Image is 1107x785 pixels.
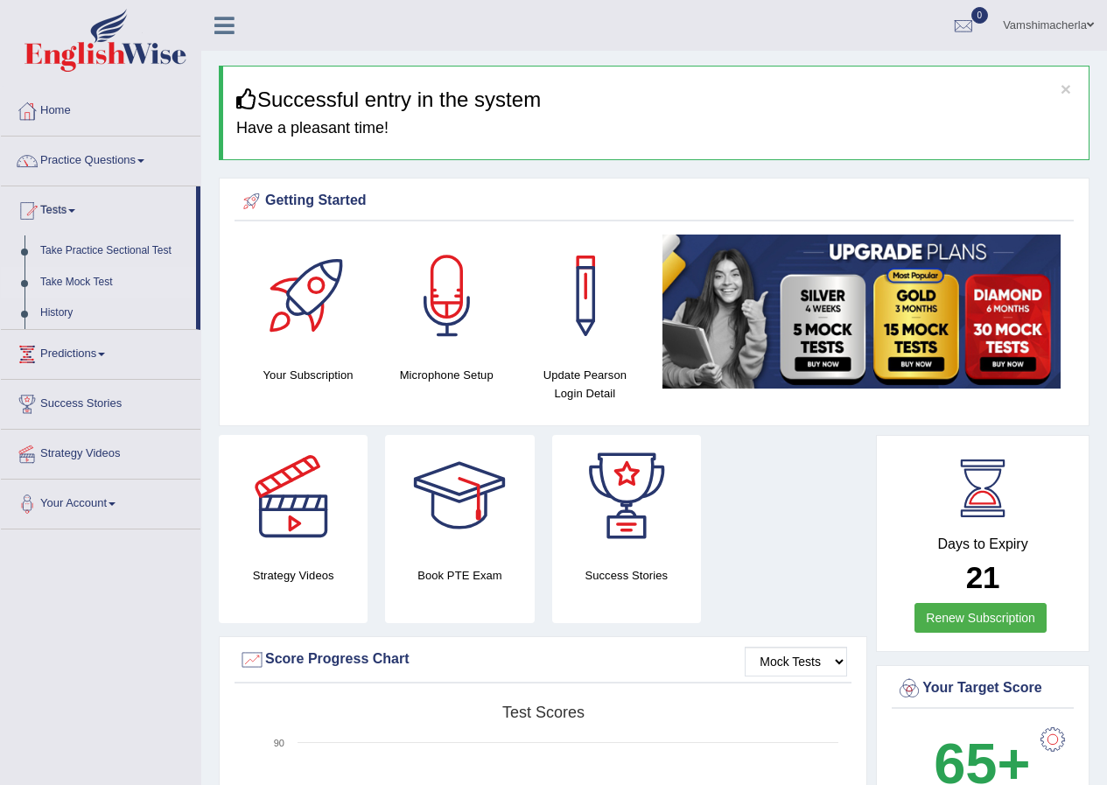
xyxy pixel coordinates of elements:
h4: Book PTE Exam [385,566,534,585]
h4: Have a pleasant time! [236,120,1075,137]
a: Strategy Videos [1,430,200,473]
b: 21 [966,560,1000,594]
a: History [32,298,196,329]
h4: Strategy Videos [219,566,368,585]
a: Home [1,87,200,130]
h4: Your Subscription [248,366,368,384]
a: Predictions [1,330,200,374]
button: × [1061,80,1071,98]
a: Practice Questions [1,137,200,180]
a: Take Practice Sectional Test [32,235,196,267]
div: Your Target Score [896,676,1069,702]
h4: Days to Expiry [896,536,1069,552]
img: small5.jpg [662,235,1061,389]
text: 90 [274,738,284,748]
h4: Update Pearson Login Detail [524,366,645,403]
div: Getting Started [239,188,1069,214]
div: Score Progress Chart [239,647,847,673]
h4: Success Stories [552,566,701,585]
tspan: Test scores [502,704,585,721]
a: Tests [1,186,196,230]
h4: Microphone Setup [386,366,507,384]
a: Take Mock Test [32,267,196,298]
a: Your Account [1,480,200,523]
h3: Successful entry in the system [236,88,1075,111]
a: Success Stories [1,380,200,424]
span: 0 [971,7,989,24]
a: Renew Subscription [914,603,1047,633]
